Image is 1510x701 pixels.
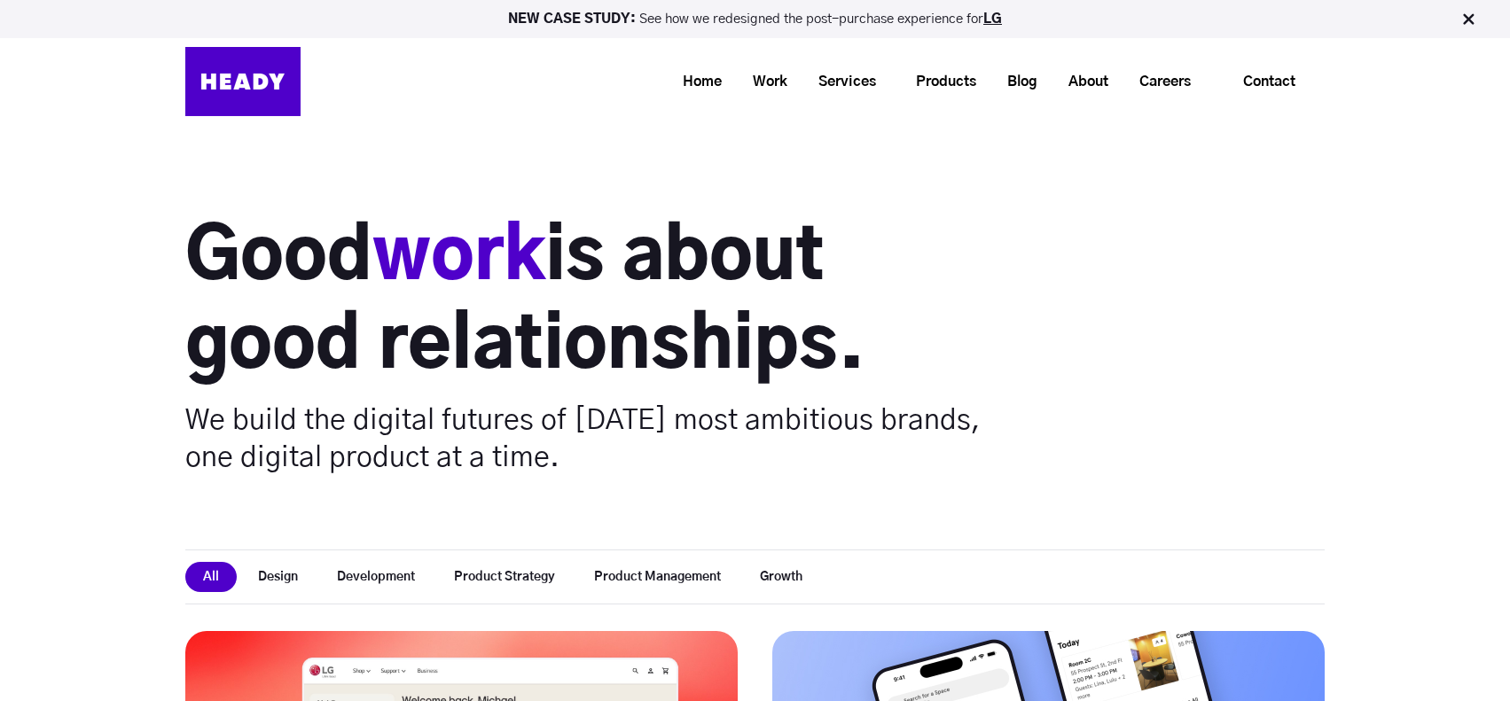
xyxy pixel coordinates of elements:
[742,562,820,592] button: Growth
[185,47,301,116] img: Heady_Logo_Web-01 (1)
[1117,66,1200,98] a: Careers
[796,66,885,98] a: Services
[185,214,982,391] h1: Good is about good relationships.
[661,66,731,98] a: Home
[372,222,545,293] span: work
[318,60,1325,103] div: Navigation Menu
[185,401,982,476] p: We build the digital futures of [DATE] most ambitious brands, one digital product at a time.
[731,66,796,98] a: Work
[508,12,639,26] strong: NEW CASE STUDY:
[240,562,316,592] button: Design
[576,562,739,592] button: Product Management
[1215,61,1324,102] a: Contact
[1046,66,1117,98] a: About
[983,12,1002,26] a: LG
[319,562,433,592] button: Development
[436,562,573,592] button: Product Strategy
[8,12,1502,26] p: See how we redesigned the post-purchase experience for
[894,66,985,98] a: Products
[1459,11,1477,28] img: Close Bar
[185,562,237,592] button: All
[985,66,1046,98] a: Blog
